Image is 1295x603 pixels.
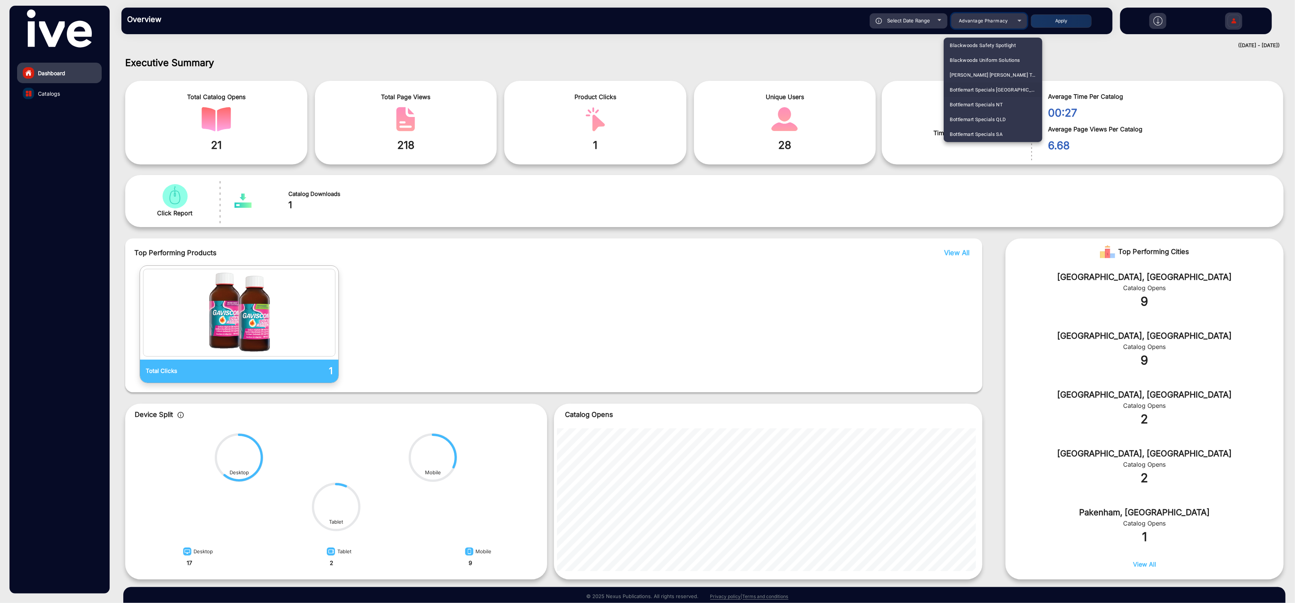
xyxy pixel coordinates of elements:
[950,127,1002,142] span: Bottlemart Specials SA
[950,112,1006,127] span: Bottlemart Specials QLD
[950,38,1016,53] span: Blackwoods Safety Spotlight
[950,97,1003,112] span: Bottlemart Specials NT
[950,68,1036,82] span: [PERSON_NAME] [PERSON_NAME] T-[PERSON_NAME]
[950,142,1004,156] span: Bottlemart Specials VIC
[950,53,1020,68] span: Blackwoods Uniform Solutions
[950,82,1036,97] span: Bottlemart Specials [GEOGRAPHIC_DATA]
